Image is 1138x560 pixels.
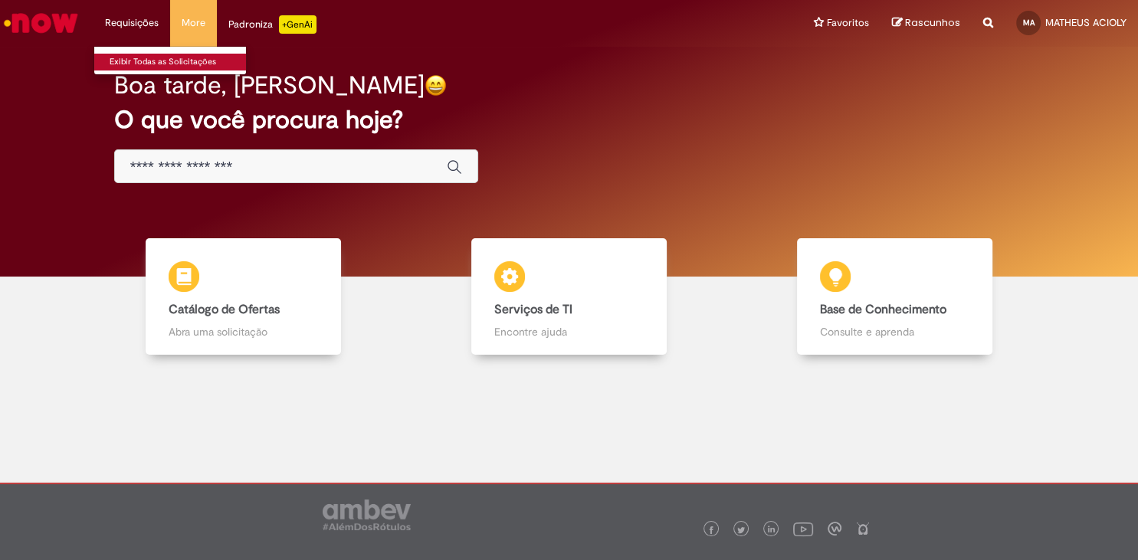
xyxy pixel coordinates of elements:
[114,106,1025,133] h2: O que você procura hoje?
[169,302,280,317] b: Catálogo de Ofertas
[820,324,970,339] p: Consulte e aprenda
[707,526,715,534] img: logo_footer_facebook.png
[182,15,205,31] span: More
[892,16,960,31] a: Rascunhos
[856,522,870,535] img: logo_footer_naosei.png
[1023,18,1035,28] span: MA
[323,499,411,530] img: logo_footer_ambev_rotulo_gray.png
[105,15,159,31] span: Requisições
[737,526,745,534] img: logo_footer_twitter.png
[279,15,316,34] p: +GenAi
[406,238,732,355] a: Serviços de TI Encontre ajuda
[494,302,572,317] b: Serviços de TI
[114,72,425,99] h2: Boa tarde, [PERSON_NAME]
[93,46,247,75] ul: Requisições
[768,526,776,535] img: logo_footer_linkedin.png
[494,324,644,339] p: Encontre ajuda
[827,15,869,31] span: Favoritos
[228,15,316,34] div: Padroniza
[905,15,960,30] span: Rascunhos
[80,238,406,355] a: Catálogo de Ofertas Abra uma solicitação
[169,324,319,339] p: Abra uma solicitação
[425,74,447,97] img: happy-face.png
[94,54,263,70] a: Exibir Todas as Solicitações
[732,238,1058,355] a: Base de Conhecimento Consulte e aprenda
[2,8,80,38] img: ServiceNow
[828,522,841,535] img: logo_footer_workplace.png
[793,519,813,539] img: logo_footer_youtube.png
[820,302,946,317] b: Base de Conhecimento
[1045,16,1127,29] span: MATHEUS ACIOLY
